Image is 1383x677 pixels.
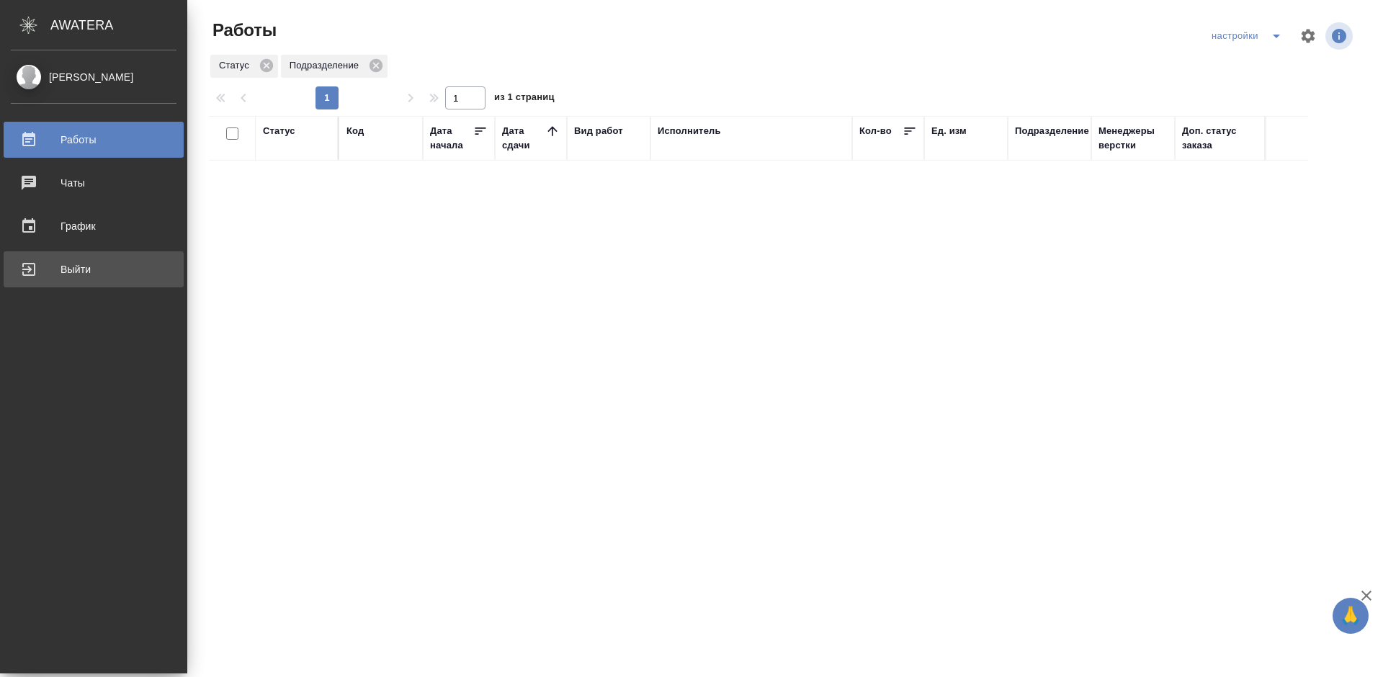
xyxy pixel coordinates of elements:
div: Статус [210,55,278,78]
div: Выйти [11,259,176,280]
div: Подразделение [1015,124,1089,138]
span: из 1 страниц [494,89,555,109]
div: split button [1208,24,1291,48]
a: Работы [4,122,184,158]
a: Чаты [4,165,184,201]
div: Подразделение [281,55,388,78]
a: Выйти [4,251,184,287]
div: Работы [11,129,176,151]
div: Ед. изм [931,124,967,138]
a: График [4,208,184,244]
div: Чаты [11,172,176,194]
div: Исполнитель [658,124,721,138]
button: 🙏 [1333,598,1369,634]
span: Работы [209,19,277,42]
div: AWATERA [50,11,187,40]
div: Кол-во [859,124,892,138]
span: 🙏 [1338,601,1363,631]
div: Дата сдачи [502,124,545,153]
div: Код [346,124,364,138]
div: Менеджеры верстки [1098,124,1168,153]
div: [PERSON_NAME] [11,69,176,85]
p: Подразделение [290,58,364,73]
div: Статус [263,124,295,138]
div: График [11,215,176,237]
div: Вид работ [574,124,623,138]
div: Дата начала [430,124,473,153]
p: Статус [219,58,254,73]
div: Доп. статус заказа [1182,124,1258,153]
